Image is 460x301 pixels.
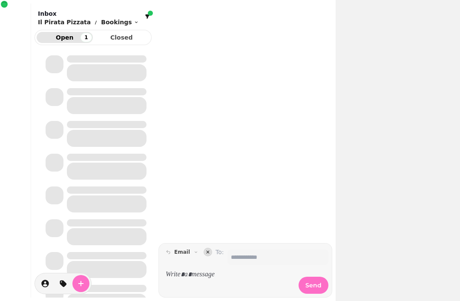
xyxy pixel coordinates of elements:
[101,34,143,40] span: Closed
[101,18,138,26] button: Bookings
[37,32,93,43] button: Open1
[162,247,202,257] button: email
[38,18,139,26] nav: breadcrumb
[305,282,322,288] span: Send
[204,248,212,256] button: collapse
[80,33,92,42] div: 1
[38,9,139,18] h2: Inbox
[94,32,150,43] button: Closed
[43,34,86,40] span: Open
[216,248,224,265] label: To:
[299,277,328,294] button: Send
[142,11,152,22] button: filter
[38,18,91,26] p: Il Pirata Pizzata
[55,275,72,292] button: tag-thread
[72,275,89,292] button: create-convo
